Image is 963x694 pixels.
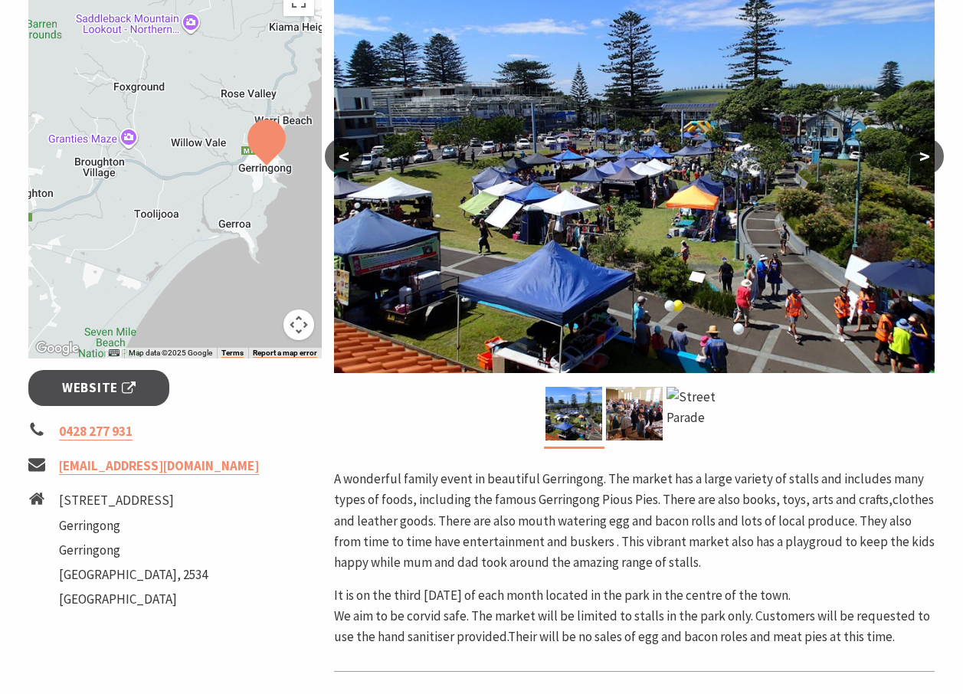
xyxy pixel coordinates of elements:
[334,469,935,573] p: A wonderful family event in beautiful Gerringong. The market has a large variety of stalls and in...
[129,349,212,357] span: Map data ©2025 Google
[28,370,170,406] a: Website
[62,378,136,398] span: Website
[59,516,208,536] li: Gerringong
[59,490,208,511] li: [STREET_ADDRESS]
[32,339,83,358] a: Open this area in Google Maps (opens a new window)
[606,387,663,440] img: Gerringong Town Hall
[59,457,259,475] a: [EMAIL_ADDRESS][DOMAIN_NAME]
[109,348,120,358] button: Keyboard shortcuts
[59,589,208,610] li: [GEOGRAPHIC_DATA]
[545,387,602,440] img: Christmas Market and Street Parade
[59,565,208,585] li: [GEOGRAPHIC_DATA], 2534
[253,349,317,358] a: Report a map error
[221,349,244,358] a: Terms (opens in new tab)
[59,423,133,440] a: 0428 277 931
[906,138,944,175] button: >
[325,138,363,175] button: <
[667,387,723,440] img: Street Parade
[32,339,83,358] img: Google
[283,309,314,340] button: Map camera controls
[334,585,935,648] p: It is on the third [DATE] of each month located in the park in the centre of the town. We aim to ...
[59,540,208,561] li: Gerringong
